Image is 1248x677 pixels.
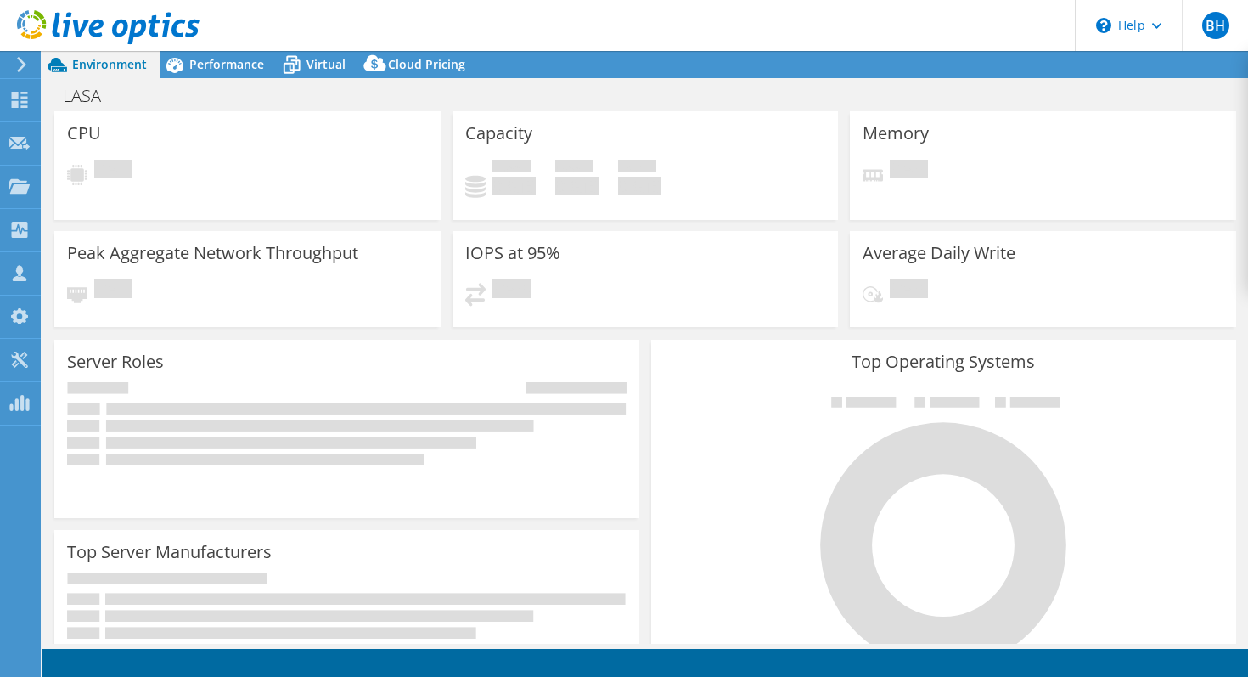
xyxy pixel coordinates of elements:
h4: 0 GiB [555,177,599,195]
h3: Average Daily Write [863,244,1015,262]
svg: \n [1096,18,1111,33]
span: Used [492,160,531,177]
span: Pending [492,279,531,302]
h4: 0 GiB [618,177,661,195]
span: Environment [72,56,147,72]
h3: CPU [67,124,101,143]
h3: IOPS at 95% [465,244,560,262]
h3: Capacity [465,124,532,143]
h4: 0 GiB [492,177,536,195]
span: Free [555,160,593,177]
h3: Top Server Manufacturers [67,543,272,561]
h1: LASA [55,87,127,105]
span: Performance [189,56,264,72]
h3: Peak Aggregate Network Throughput [67,244,358,262]
span: Total [618,160,656,177]
span: BH [1202,12,1229,39]
span: Pending [94,279,132,302]
h3: Top Operating Systems [664,353,1223,371]
span: Cloud Pricing [388,56,465,72]
h3: Memory [863,124,929,143]
span: Pending [890,279,928,302]
h3: Server Roles [67,353,164,371]
span: Virtual [306,56,346,72]
span: Pending [890,160,928,183]
span: Pending [94,160,132,183]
